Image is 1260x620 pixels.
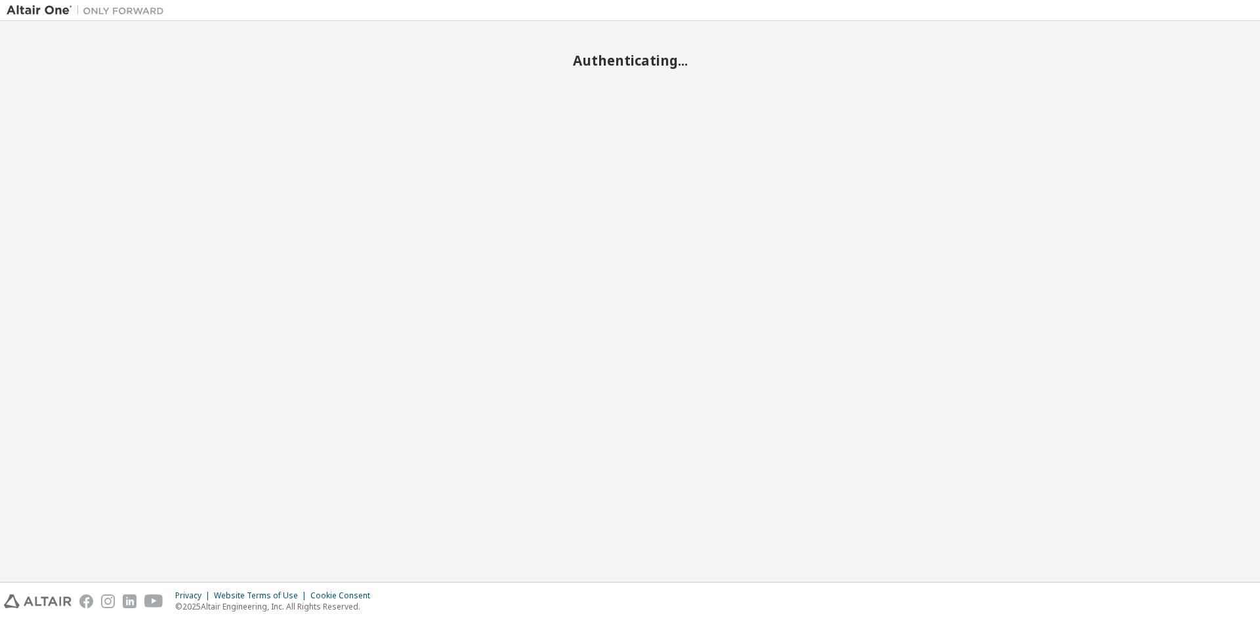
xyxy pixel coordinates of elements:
[144,594,163,608] img: youtube.svg
[214,590,310,601] div: Website Terms of Use
[310,590,378,601] div: Cookie Consent
[123,594,136,608] img: linkedin.svg
[175,590,214,601] div: Privacy
[101,594,115,608] img: instagram.svg
[175,601,378,612] p: © 2025 Altair Engineering, Inc. All Rights Reserved.
[4,594,72,608] img: altair_logo.svg
[7,4,171,17] img: Altair One
[7,52,1253,69] h2: Authenticating...
[79,594,93,608] img: facebook.svg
